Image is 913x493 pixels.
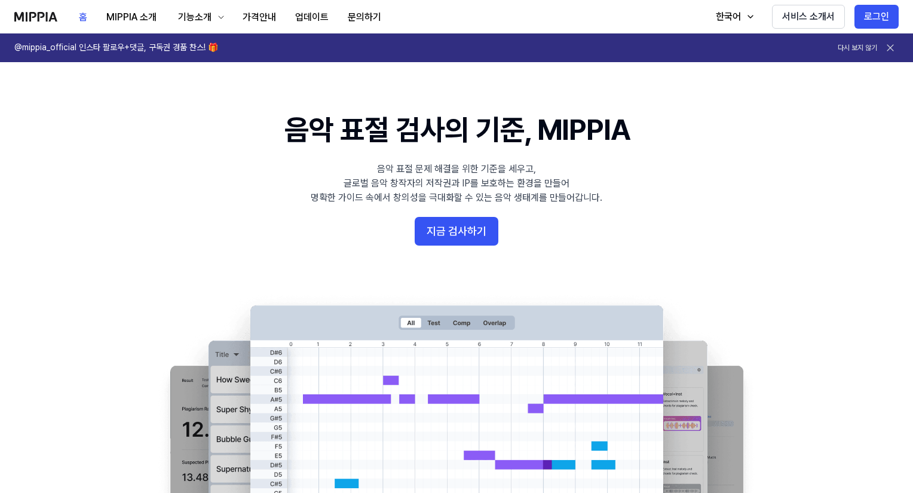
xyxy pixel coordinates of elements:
button: 다시 보지 않기 [838,43,877,53]
button: 한국어 [704,5,762,29]
div: 기능소개 [176,10,214,25]
div: 한국어 [713,10,743,24]
a: 홈 [69,1,97,33]
a: 업데이트 [286,1,338,33]
h1: @mippia_official 인스타 팔로우+댓글, 구독권 경품 찬스! 🎁 [14,42,218,54]
h1: 음악 표절 검사의 기준, MIPPIA [284,110,629,150]
button: 업데이트 [286,5,338,29]
button: 지금 검사하기 [415,217,498,246]
div: 음악 표절 문제 해결을 위한 기준을 세우고, 글로벌 음악 창작자의 저작권과 IP를 보호하는 환경을 만들어 명확한 가이드 속에서 창의성을 극대화할 수 있는 음악 생태계를 만들어... [311,162,602,205]
button: 문의하기 [338,5,391,29]
button: 기능소개 [166,5,233,29]
button: MIPPIA 소개 [97,5,166,29]
button: 서비스 소개서 [772,5,845,29]
button: 홈 [69,5,97,29]
button: 로그인 [854,5,899,29]
button: 가격안내 [233,5,286,29]
img: logo [14,12,57,22]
